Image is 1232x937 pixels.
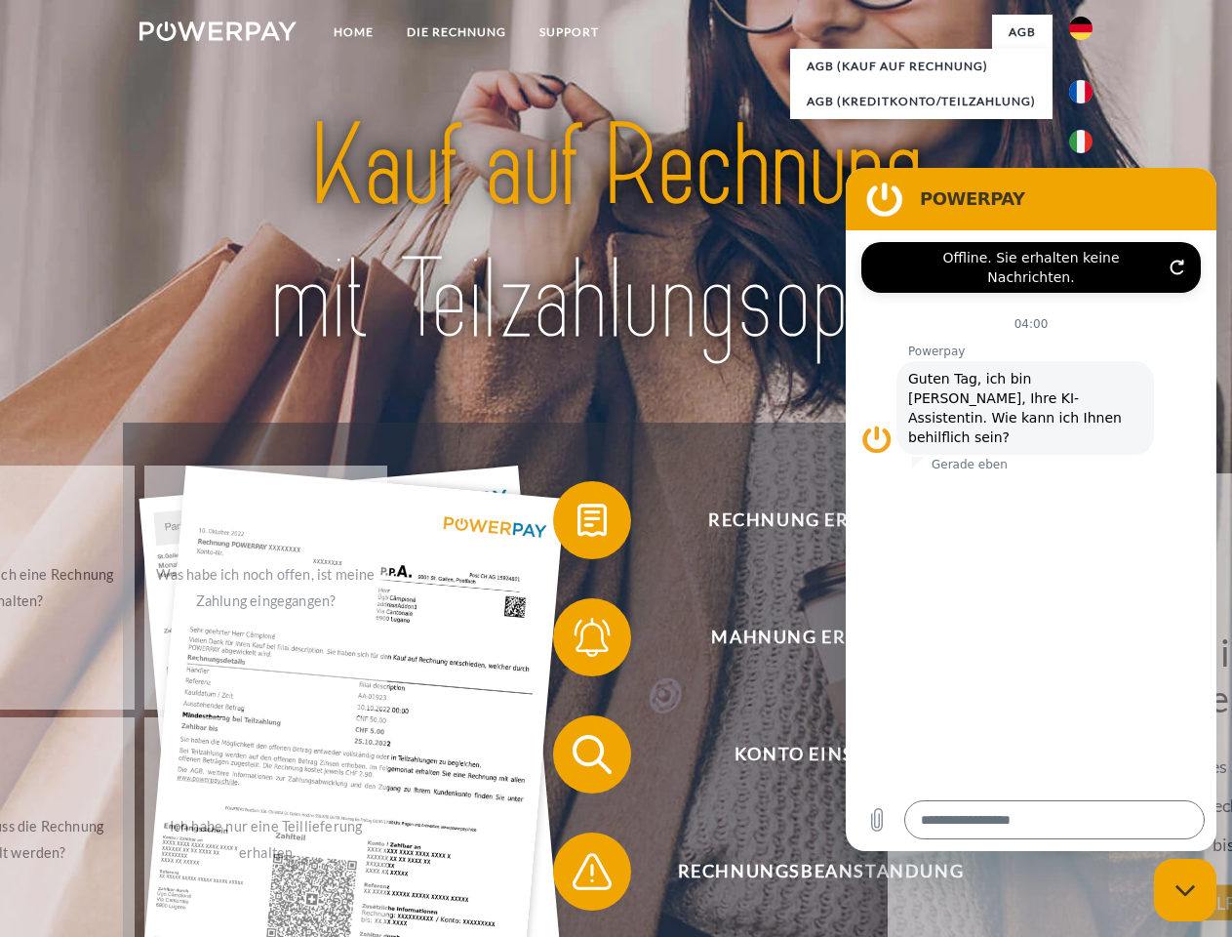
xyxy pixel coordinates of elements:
div: Was habe ich noch offen, ist meine Zahlung eingegangen? [156,561,376,614]
a: agb [992,15,1053,50]
a: Home [317,15,390,50]
img: de [1069,17,1093,40]
iframe: Schaltfläche zum Öffnen des Messaging-Fensters; Konversation läuft [1154,859,1216,921]
a: AGB (Kreditkonto/Teilzahlung) [790,84,1053,119]
img: logo-powerpay-white.svg [139,21,297,41]
button: Rechnungsbeanstandung [553,833,1060,911]
img: qb_search.svg [568,730,616,779]
div: Ich habe nur eine Teillieferung erhalten [156,813,376,866]
img: title-powerpay_de.svg [186,94,1046,374]
button: Konto einsehen [553,715,1060,794]
a: Was habe ich noch offen, ist meine Zahlung eingegangen? [144,466,387,710]
span: Rechnungsbeanstandung [581,833,1059,911]
a: AGB (Kauf auf Rechnung) [790,49,1053,84]
iframe: Messaging-Fenster [846,168,1216,851]
a: SUPPORT [523,15,616,50]
a: DIE RECHNUNG [390,15,523,50]
span: Konto einsehen [581,715,1059,794]
img: fr [1069,80,1093,103]
img: it [1069,130,1093,153]
img: qb_warning.svg [568,847,616,896]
